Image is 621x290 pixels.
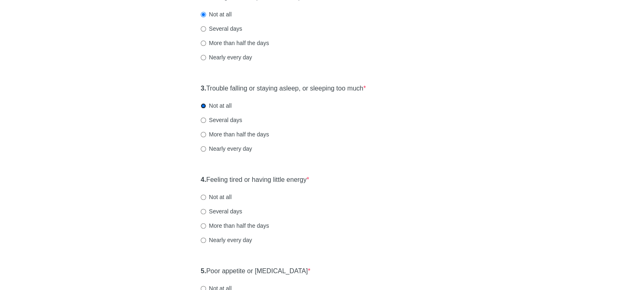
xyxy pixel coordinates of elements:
[201,118,206,123] input: Several days
[201,209,206,214] input: Several days
[201,146,206,152] input: Nearly every day
[201,193,231,201] label: Not at all
[201,223,206,229] input: More than half the days
[201,39,269,47] label: More than half the days
[201,26,206,32] input: Several days
[201,85,206,92] strong: 3.
[201,238,206,243] input: Nearly every day
[201,55,206,60] input: Nearly every day
[201,175,309,185] label: Feeling tired or having little energy
[201,195,206,200] input: Not at all
[201,132,206,137] input: More than half the days
[201,207,242,215] label: Several days
[201,222,269,230] label: More than half the days
[201,10,231,18] label: Not at all
[201,176,206,183] strong: 4.
[201,267,206,274] strong: 5.
[201,267,310,276] label: Poor appetite or [MEDICAL_DATA]
[201,53,252,61] label: Nearly every day
[201,25,242,33] label: Several days
[201,12,206,17] input: Not at all
[201,130,269,138] label: More than half the days
[201,102,231,110] label: Not at all
[201,103,206,109] input: Not at all
[201,236,252,244] label: Nearly every day
[201,116,242,124] label: Several days
[201,41,206,46] input: More than half the days
[201,145,252,153] label: Nearly every day
[201,84,366,93] label: Trouble falling or staying asleep, or sleeping too much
